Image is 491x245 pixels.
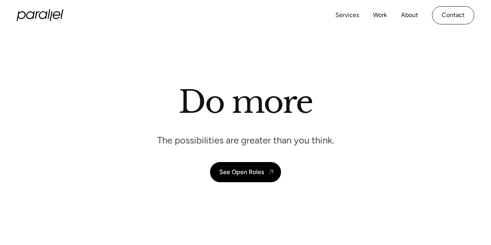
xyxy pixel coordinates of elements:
h1: Do more [179,83,312,121]
p: The possibilities are greater than you think. [157,134,334,146]
a: About [401,10,418,21]
a: Services [335,10,359,21]
a: Work [373,10,387,21]
a: Contact [432,6,474,24]
a: See Open Roles [210,162,281,182]
div: See Open Roles [219,168,264,176]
